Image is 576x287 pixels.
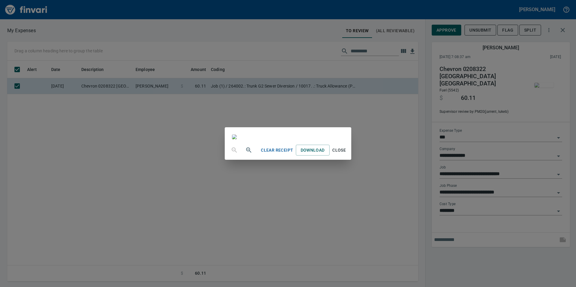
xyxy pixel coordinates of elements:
[301,147,325,154] span: Download
[261,147,293,154] span: Clear Receipt
[332,147,346,154] span: Close
[232,134,237,139] img: receipts%2Ftapani%2F2025-09-29%2FnxElRWt1bbfjqzRVZX2SMk52fnh1__oF8AIXuXVbFQqSjmNEFB.jpg
[258,145,296,156] button: Clear Receipt
[330,145,349,156] button: Close
[296,145,330,156] a: Download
